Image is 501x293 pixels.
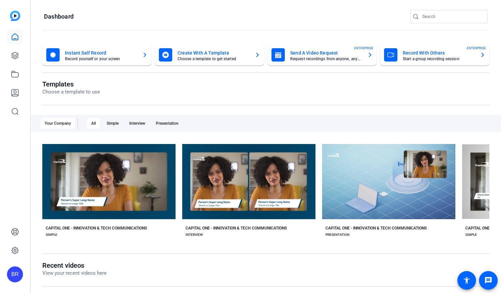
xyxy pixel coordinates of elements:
[186,232,203,237] div: INTERVIEW
[354,46,373,51] span: ENTERPRISE
[65,49,137,57] mat-card-title: Instant Self Record
[44,13,74,21] h1: Dashboard
[46,225,147,231] div: CAPITAL ONE - INNOVATION & TECH COMMUNICATIONS
[152,118,183,129] div: Presentation
[42,44,152,66] button: Instant Self RecordRecord yourself or your screen
[103,118,123,129] div: Simple
[325,225,427,231] div: CAPITAL ONE - INNOVATION & TECH COMMUNICATIONS
[403,49,475,57] mat-card-title: Record With Others
[42,80,100,88] h1: Templates
[7,266,23,282] div: BR
[467,46,486,51] span: ENTERPRISE
[465,232,477,237] div: SIMPLE
[42,88,100,96] p: Choose a template to use
[186,225,287,231] div: CAPITAL ONE - INNOVATION & TECH COMMUNICATIONS
[178,49,250,57] mat-card-title: Create With A Template
[155,44,264,66] button: Create With A TemplateChoose a template to get started
[178,57,250,61] mat-card-subtitle: Choose a template to get started
[10,11,20,21] img: blue-gradient.svg
[41,118,75,129] div: Your Company
[484,276,492,284] mat-icon: message
[46,232,57,237] div: SIMPLE
[42,261,107,269] h1: Recent videos
[267,44,377,66] button: Send A Video RequestRequest recordings from anyone, anywhereENTERPRISE
[290,57,362,61] mat-card-subtitle: Request recordings from anyone, anywhere
[422,13,482,21] input: Search
[403,57,475,61] mat-card-subtitle: Start a group recording session
[87,118,100,129] div: All
[380,44,489,66] button: Record With OthersStart a group recording sessionENTERPRISE
[325,232,349,237] div: PRESENTATION
[125,118,149,129] div: Interview
[290,49,362,57] mat-card-title: Send A Video Request
[463,276,471,284] mat-icon: accessibility
[65,57,137,61] mat-card-subtitle: Record yourself or your screen
[42,269,107,277] p: View your recent videos here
